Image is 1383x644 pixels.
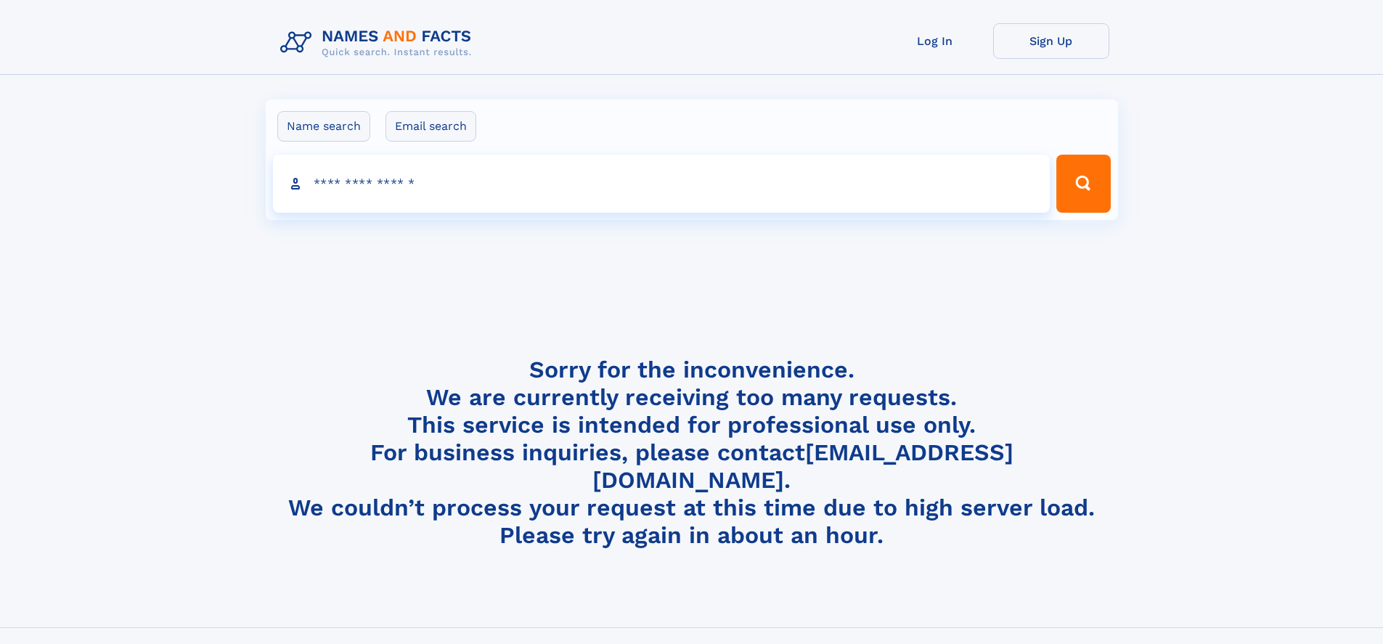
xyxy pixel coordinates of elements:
[277,111,370,142] label: Name search
[993,23,1109,59] a: Sign Up
[592,439,1013,494] a: [EMAIL_ADDRESS][DOMAIN_NAME]
[1056,155,1110,213] button: Search Button
[274,23,484,62] img: Logo Names and Facts
[385,111,476,142] label: Email search
[877,23,993,59] a: Log In
[273,155,1050,213] input: search input
[274,356,1109,550] h4: Sorry for the inconvenience. We are currently receiving too many requests. This service is intend...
